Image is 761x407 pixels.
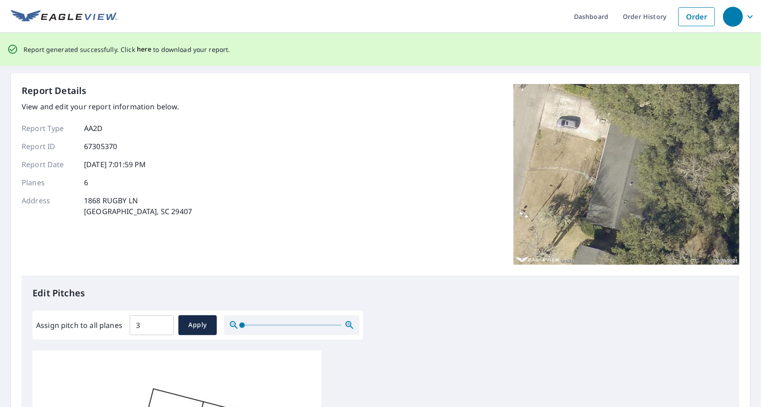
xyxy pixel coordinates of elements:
p: AA2D [84,123,103,134]
p: Report generated successfully. Click to download your report. [23,44,230,55]
p: Address [22,195,76,217]
span: Apply [186,319,210,331]
button: Apply [178,315,217,335]
p: Report Date [22,159,76,170]
button: here [137,44,152,55]
p: View and edit your report information below. [22,101,192,112]
p: 67305370 [84,141,117,152]
p: Report Type [22,123,76,134]
label: Assign pitch to all planes [36,320,122,331]
p: [DATE] 7:01:59 PM [84,159,146,170]
p: Report Details [22,84,87,98]
p: Planes [22,177,76,188]
p: 1868 RUGBY LN [GEOGRAPHIC_DATA], SC 29407 [84,195,192,217]
p: 6 [84,177,88,188]
input: 00.0 [130,313,174,338]
p: Edit Pitches [33,286,728,300]
p: Report ID [22,141,76,152]
a: Order [678,7,715,26]
img: Top image [514,84,739,265]
img: EV Logo [11,10,117,23]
